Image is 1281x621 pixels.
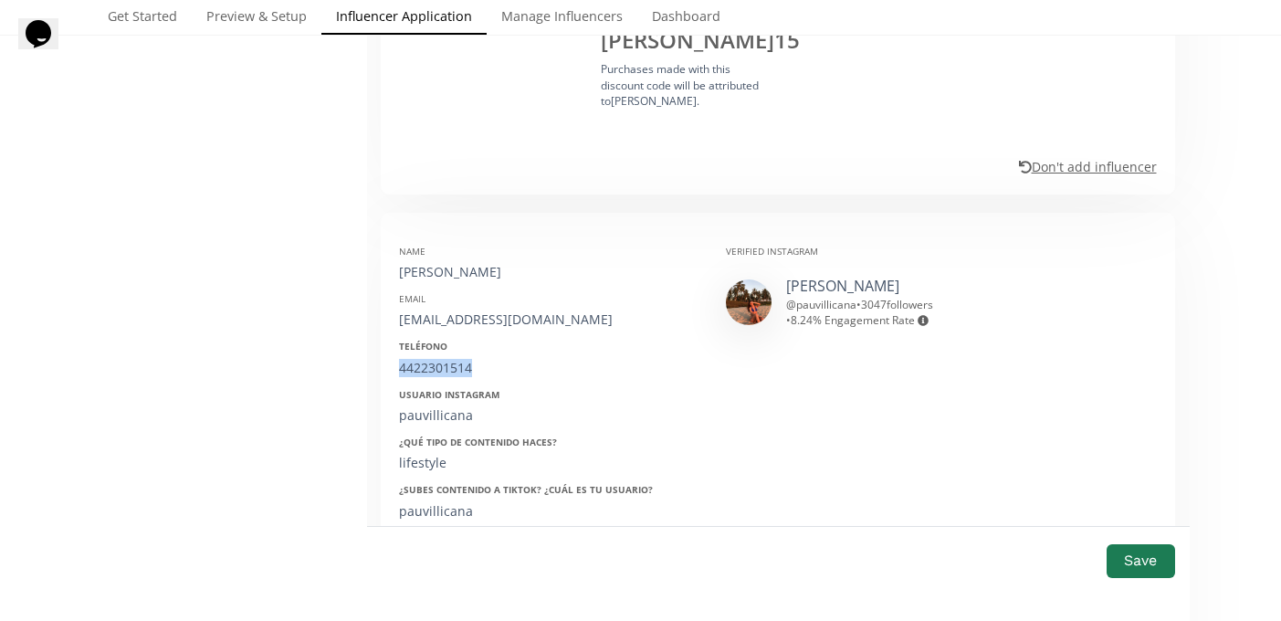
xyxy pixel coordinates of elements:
[399,310,698,329] div: [EMAIL_ADDRESS][DOMAIN_NAME]
[399,245,698,258] div: Name
[399,388,499,401] strong: Usuario Instagram
[791,312,929,328] span: 8.24 % Engagement Rate
[399,406,698,425] div: pauvillicana
[861,297,933,312] span: 3047 followers
[18,18,77,73] iframe: chat widget
[786,297,1025,328] div: @ pauvillicana • •
[595,61,764,108] div: Purchases made with this discount code will be attributed to [PERSON_NAME] .
[399,340,447,353] strong: Teléfono
[399,454,698,472] div: lifestyle
[399,483,653,496] strong: ¿Subes contenido a Tiktok? ¿Cuál es tu usuario?
[399,292,698,305] div: Email
[1019,158,1157,175] u: Don't add influencer
[1107,544,1174,578] button: Save
[399,436,557,448] strong: ¿Qué tipo de contenido haces?
[399,263,698,281] div: [PERSON_NAME]
[399,502,698,521] div: pauvillicana
[726,245,1025,258] div: Verified Instagram
[786,276,899,296] a: [PERSON_NAME]
[726,279,772,325] img: 333082030_605759510911688_5746652551801849540_n.jpg
[399,359,698,377] div: 4422301514
[595,25,764,56] div: [PERSON_NAME] 15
